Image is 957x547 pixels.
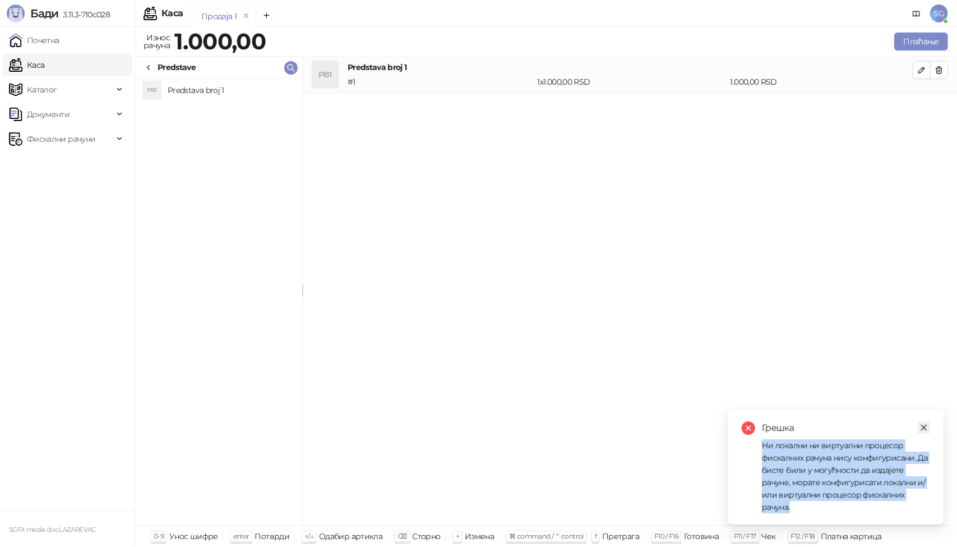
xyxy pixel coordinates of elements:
span: F11 / F17 [734,532,756,540]
div: Износ рачуна [141,30,172,53]
div: grid [135,78,302,525]
span: Бади [30,7,58,20]
span: Документи [27,103,70,126]
button: Add tab [256,4,278,27]
div: Каса [161,9,183,18]
div: Унос шифре [169,529,218,544]
div: Ни локални ни виртуални процесор фискалних рачуна нису конфигурисани. Да бисте били у могућности ... [762,439,930,513]
span: F12 / F18 [791,532,815,540]
a: Close [918,421,930,434]
div: Predstave [158,61,196,73]
div: 1.000,00 RSD [728,76,915,88]
span: F10 / F16 [654,532,678,540]
span: ⌫ [397,532,406,540]
div: PB1 [143,81,161,99]
span: SG [930,4,948,22]
span: ↑/↓ [304,532,313,540]
span: close [920,424,928,432]
h4: Predstava broj 1 [168,81,293,99]
a: Почетна [9,29,59,52]
div: Готовина [684,529,719,544]
button: Плаћање [894,33,948,50]
div: Чек [762,529,776,544]
div: Платна картица [821,529,882,544]
div: Потврди [255,529,290,544]
img: Logo [7,4,25,22]
div: 1 x 1.000,00 RSD [535,76,728,88]
span: ⌘ command / ⌃ control [509,532,584,540]
span: 3.11.3-710c028 [58,10,110,20]
span: 0-9 [154,532,164,540]
small: SGFX media doo LAZAREVAC [9,526,96,534]
a: Документација [908,4,926,22]
div: # 1 [345,76,535,88]
span: close-circle [742,421,755,435]
div: Грешка [762,421,930,435]
div: PB1 [312,61,339,88]
span: enter [233,532,249,540]
div: Продаја 1 [201,10,237,22]
div: Претрага [602,529,639,544]
span: Каталог [27,78,57,101]
strong: 1.000,00 [174,27,266,55]
h4: Predstava broj 1 [348,61,913,73]
div: Сторно [413,529,441,544]
a: Каса [9,54,44,76]
button: remove [239,11,253,21]
div: Измена [465,529,494,544]
span: f [595,532,597,540]
span: + [456,532,459,540]
span: Фискални рачуни [27,128,95,150]
div: Одабир артикла [319,529,382,544]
